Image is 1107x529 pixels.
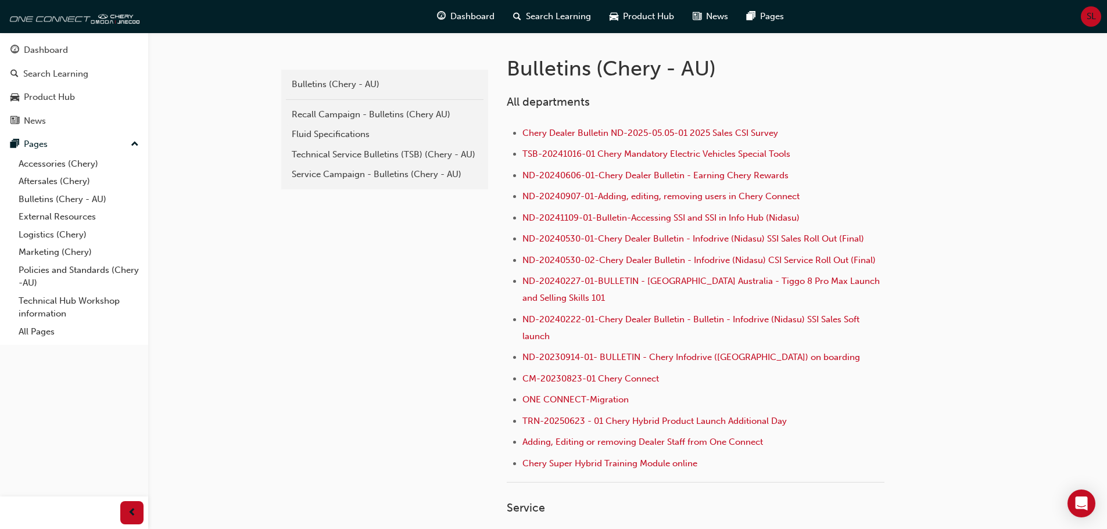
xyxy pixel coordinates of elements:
div: Fluid Specifications [292,128,478,141]
a: Logistics (Chery) [14,226,144,244]
a: ONE CONNECT-Migration [522,394,629,405]
a: Chery Dealer Bulletin ND-2025-05.05-01 2025 Sales CSI Survey [522,128,778,138]
a: ND-20240222-01-Chery Dealer Bulletin - Bulletin - Infodrive (Nidasu) SSI Sales Soft launch [522,314,862,341]
span: News [706,10,728,23]
span: Product Hub [623,10,674,23]
a: Bulletins (Chery - AU) [286,74,483,95]
span: pages-icon [747,9,755,24]
span: prev-icon [128,506,137,520]
div: Product Hub [24,91,75,104]
span: search-icon [513,9,521,24]
span: Pages [760,10,784,23]
a: ND-20240606-01-Chery Dealer Bulletin - Earning Chery Rewards [522,170,789,181]
a: car-iconProduct Hub [600,5,683,28]
div: Pages [24,138,48,151]
div: Bulletins (Chery - AU) [292,78,478,91]
a: Adding, Editing or removing Dealer Staff from One Connect [522,437,763,447]
a: news-iconNews [683,5,737,28]
a: Search Learning [5,63,144,85]
span: car-icon [610,9,618,24]
span: up-icon [131,137,139,152]
div: Recall Campaign - Bulletins (Chery AU) [292,108,478,121]
a: News [5,110,144,132]
a: pages-iconPages [737,5,793,28]
a: CM-20230823-01 Chery Connect [522,373,659,384]
a: ND-20240530-02-Chery Dealer Bulletin - Infodrive (Nidasu) CSI Service Roll Out (Final) [522,255,876,265]
span: pages-icon [10,139,19,150]
a: ND-20240907-01-Adding, editing, removing users in Chery Connect [522,191,800,201]
span: guage-icon [10,45,19,56]
a: All Pages [14,323,144,341]
div: Technical Service Bulletins (TSB) (Chery - AU) [292,148,478,161]
a: ND-20230914-01- BULLETIN - Chery Infodrive ([GEOGRAPHIC_DATA]) on boarding [522,352,860,362]
a: Accessories (Chery) [14,155,144,173]
span: Service [507,501,545,514]
div: Open Intercom Messenger [1067,490,1095,517]
a: Policies and Standards (Chery -AU) [14,261,144,292]
a: Dashboard [5,39,144,61]
button: Pages [5,134,144,155]
span: Dashboard [450,10,495,23]
a: guage-iconDashboard [428,5,504,28]
span: search-icon [10,69,19,80]
a: Recall Campaign - Bulletins (Chery AU) [286,105,483,125]
span: news-icon [693,9,701,24]
a: Chery Super Hybrid Training Module online [522,458,697,469]
div: Search Learning [23,67,88,81]
a: Fluid Specifications [286,124,483,145]
a: Service Campaign - Bulletins (Chery - AU) [286,164,483,185]
a: External Resources [14,208,144,226]
a: search-iconSearch Learning [504,5,600,28]
a: ND-20241109-01-Bulletin-Accessing SSI and SSI in Info Hub (Nidasu) [522,213,800,223]
button: DashboardSearch LearningProduct HubNews [5,37,144,134]
button: SL [1081,6,1101,27]
span: SL [1087,10,1096,23]
div: News [24,114,46,128]
div: Dashboard [24,44,68,57]
span: Search Learning [526,10,591,23]
span: news-icon [10,116,19,127]
a: Technical Service Bulletins (TSB) (Chery - AU) [286,145,483,165]
a: ND-20240530-01-Chery Dealer Bulletin - Infodrive (Nidasu) SSI Sales Roll Out (Final) [522,233,864,244]
a: Marketing (Chery) [14,243,144,261]
span: car-icon [10,92,19,103]
span: All departments [507,95,590,109]
span: guage-icon [437,9,446,24]
h1: Bulletins (Chery - AU) [507,56,888,81]
a: TSB-20241016-01 Chery Mandatory Electric Vehicles Special Tools [522,149,790,159]
a: TRN-20250623 - 01 Chery Hybrid Product Launch Additional Day [522,416,787,426]
a: Product Hub [5,87,144,108]
a: Aftersales (Chery) [14,172,144,190]
img: oneconnect [6,5,139,28]
a: Bulletins (Chery - AU) [14,190,144,208]
a: ND-20240227-01-BULLETIN - [GEOGRAPHIC_DATA] Australia - Tiggo 8 Pro Max Launch and Selling Skills... [522,276,882,303]
div: Service Campaign - Bulletins (Chery - AU) [292,168,478,181]
a: Technical Hub Workshop information [14,292,144,323]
